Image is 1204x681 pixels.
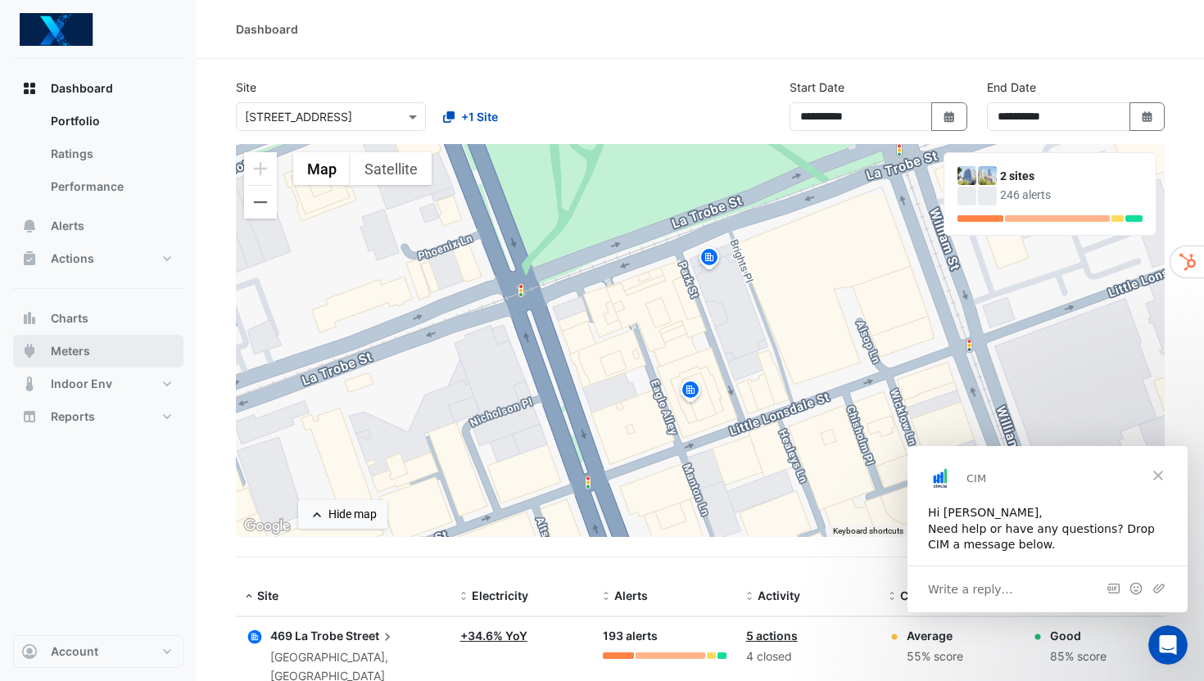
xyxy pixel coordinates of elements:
span: Account [51,643,98,660]
label: Site [236,79,256,96]
button: Indoor Env [13,368,183,400]
label: Start Date [790,79,844,96]
button: Actions [13,242,183,275]
span: Site [257,589,278,602]
div: 2 sites [1000,168,1143,185]
button: Account [13,635,183,668]
span: Charts [51,310,88,327]
img: 485 La Trobe Street [978,166,997,185]
div: 193 alerts [603,627,726,646]
span: +1 Site [461,108,498,125]
button: +1 Site [432,102,509,131]
app-icon: Meters [21,343,38,359]
img: site-pin.svg [696,246,722,274]
button: Zoom in [244,152,277,185]
span: Street [346,627,396,645]
button: Keyboard shortcuts [833,525,903,537]
button: Show street map [293,152,351,185]
a: Open this area in Google Maps (opens a new window) [240,516,294,537]
div: 246 alerts [1000,187,1143,204]
button: Show satellite imagery [351,152,432,185]
iframe: Intercom live chat [1148,625,1188,665]
fa-icon: Select Date [942,110,957,124]
span: Reports [51,408,95,425]
img: Company Logo [20,13,93,46]
img: site-pin.svg [677,378,704,407]
app-icon: Alerts [21,218,38,234]
app-icon: Actions [21,250,38,267]
div: Dashboard [13,105,183,210]
img: Google [240,516,294,537]
button: Hide map [298,500,387,529]
span: Electricity [472,589,528,602]
label: End Date [987,79,1036,96]
a: Performance [38,170,183,203]
app-icon: Indoor Env [21,376,38,392]
div: 55% score [907,647,963,666]
button: Zoom out [244,186,277,219]
button: Dashboard [13,72,183,105]
button: Meters [13,335,183,368]
div: Average [907,627,963,644]
a: Portfolio [38,105,183,138]
span: Indoor Env [51,376,112,392]
span: Dashboard [51,80,113,97]
span: Alerts [614,589,648,602]
button: Alerts [13,210,183,242]
img: 469 La Trobe Street [957,166,976,185]
span: Actions [51,250,94,267]
span: Meters [51,343,90,359]
div: Hide map [328,506,377,523]
fa-icon: Select Date [1140,110,1155,124]
button: Charts [13,302,183,335]
app-icon: Dashboard [21,80,38,97]
div: Good [1050,627,1107,644]
div: Dashboard [236,20,298,38]
iframe: Intercom live chat message [908,446,1188,612]
a: 5 actions [746,629,798,643]
span: Comfort [900,589,947,602]
span: 469 La Trobe [270,629,343,643]
app-icon: Reports [21,408,38,425]
button: Reports [13,400,183,433]
a: Ratings [38,138,183,170]
span: Alerts [51,218,84,234]
app-icon: Charts [21,310,38,327]
div: 4 closed [746,647,869,666]
a: +34.6% YoY [460,629,527,643]
span: Activity [758,589,800,602]
div: 85% score [1050,647,1107,666]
